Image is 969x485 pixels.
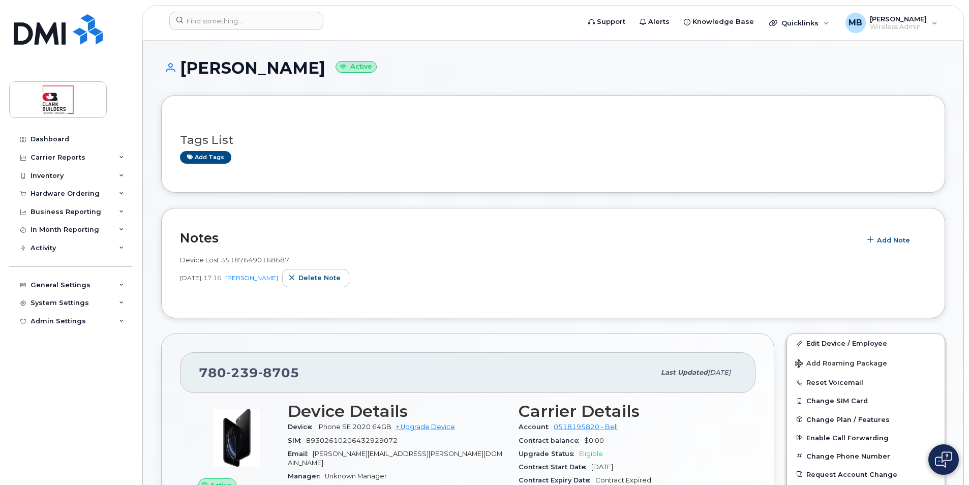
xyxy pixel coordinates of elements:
span: 17:16 [203,274,221,282]
span: Delete note [298,273,341,283]
span: Last updated [661,369,708,376]
span: [DATE] [591,463,613,471]
span: Enable Call Forwarding [806,434,889,441]
a: [PERSON_NAME] [225,274,278,282]
a: Add tags [180,151,231,164]
h3: Tags List [180,134,926,146]
button: Reset Voicemail [787,373,945,391]
img: Open chat [935,451,952,468]
span: Eligible [579,450,603,458]
span: 89302610206432929072 [306,437,398,444]
button: Change SIM Card [787,391,945,410]
span: 780 [199,365,299,380]
a: 0518195820 - Bell [554,423,618,431]
button: Enable Call Forwarding [787,429,945,447]
h2: Notes [180,230,856,246]
span: [DATE] [180,274,201,282]
span: Device Lost 351876490168687 [180,256,289,264]
a: Edit Device / Employee [787,334,945,352]
span: Contract Expiry Date [519,476,595,484]
span: Add Note [877,235,910,245]
span: Contract Expired [595,476,651,484]
span: $0.00 [584,437,604,444]
button: Change Phone Number [787,447,945,465]
button: Change Plan / Features [787,410,945,429]
button: Request Account Change [787,465,945,483]
span: [PERSON_NAME][EMAIL_ADDRESS][PERSON_NAME][DOMAIN_NAME] [288,450,502,467]
span: Change Plan / Features [806,415,890,423]
span: Contract Start Date [519,463,591,471]
span: Device [288,423,317,431]
span: Account [519,423,554,431]
span: Add Roaming Package [795,359,887,369]
span: SIM [288,437,306,444]
button: Add Note [861,231,919,249]
small: Active [336,61,377,73]
span: 8705 [258,365,299,380]
a: + Upgrade Device [396,423,455,431]
span: Manager [288,472,325,480]
span: Email [288,450,313,458]
span: [DATE] [708,369,731,376]
span: Contract balance [519,437,584,444]
span: Unknown Manager [325,472,387,480]
span: 239 [226,365,258,380]
h1: [PERSON_NAME] [161,59,945,77]
span: Upgrade Status [519,450,579,458]
h3: Device Details [288,402,506,420]
img: image20231002-3703462-2fle3a.jpeg [206,407,267,468]
span: iPhone SE 2020 64GB [317,423,391,431]
button: Delete note [282,269,349,287]
h3: Carrier Details [519,402,737,420]
button: Add Roaming Package [787,352,945,373]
